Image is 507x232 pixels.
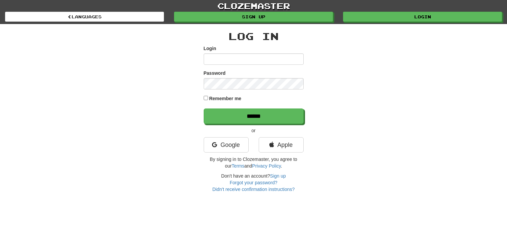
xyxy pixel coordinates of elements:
label: Login [204,45,216,52]
label: Remember me [209,95,241,102]
a: Didn't receive confirmation instructions? [212,187,295,192]
a: Sign up [174,12,333,22]
p: or [204,127,304,134]
a: Google [204,137,249,153]
h2: Log In [204,31,304,42]
a: Sign up [270,173,286,179]
a: Login [343,12,502,22]
div: Don't have an account? [204,173,304,193]
a: Forgot your password? [230,180,277,185]
a: Apple [259,137,304,153]
a: Terms [232,163,244,169]
label: Password [204,70,226,76]
a: Languages [5,12,164,22]
p: By signing in to Clozemaster, you agree to our and . [204,156,304,169]
a: Privacy Policy [252,163,281,169]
